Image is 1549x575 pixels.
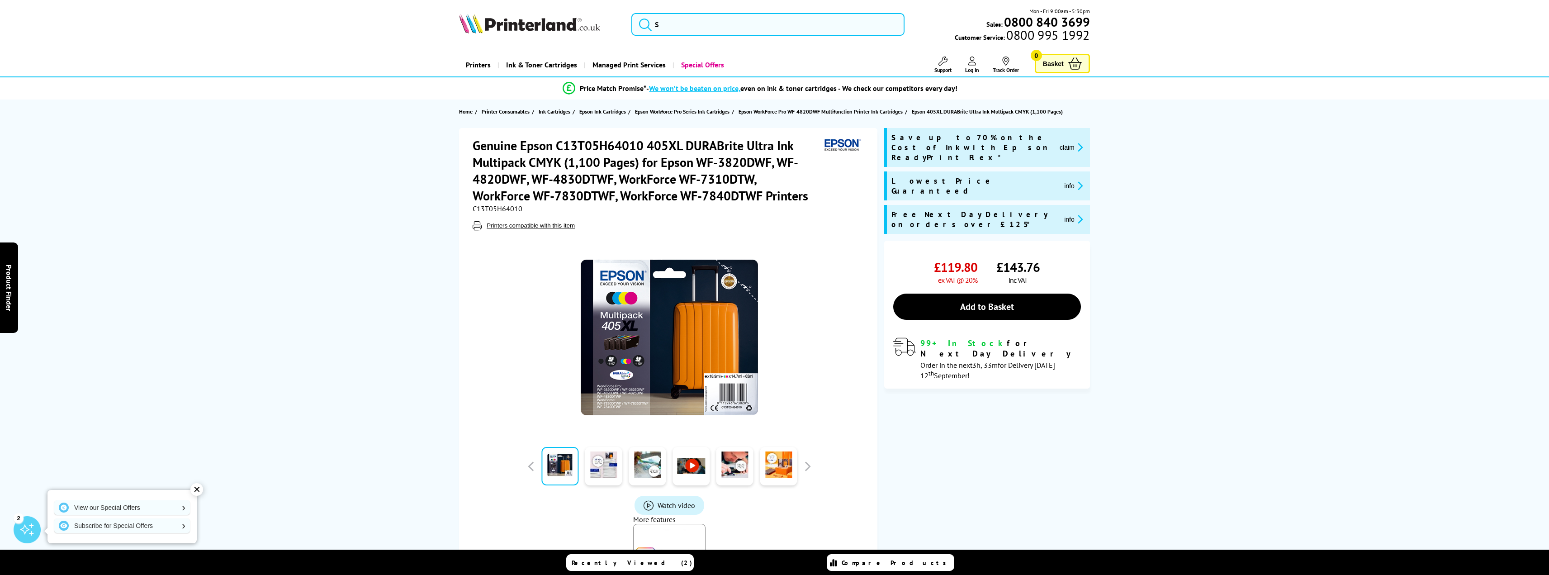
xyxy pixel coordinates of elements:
[459,107,475,116] a: Home
[821,137,862,154] img: Epson
[1009,276,1028,285] span: inc VAT
[891,209,1057,229] span: Free Next Day Delivery on orders over £125*
[996,259,1040,276] span: £143.76
[1004,14,1090,30] b: 0800 840 3699
[934,57,952,73] a: Support
[584,53,673,76] a: Managed Print Services
[635,107,732,116] a: Epson Workforce Pro Series Ink Cartridges
[646,84,957,93] div: - even on ink & toner cartridges - We check our competitors every day!
[1057,142,1085,152] button: promo-description
[1061,181,1085,191] button: promo-description
[54,500,190,515] a: View our Special Offers
[928,369,934,377] sup: th
[739,107,905,116] a: Epson WorkForce Pro WF-4820DWF Multifunction Printer Ink Cartridges
[1029,7,1090,15] span: Mon - Fri 9:00am - 5:30pm
[938,276,977,285] span: ex VAT @ 20%
[417,81,1104,96] li: modal_Promise
[1043,57,1064,70] span: Basket
[473,204,522,213] span: C13T05H64010
[934,67,952,73] span: Support
[993,57,1019,73] a: Track Order
[190,483,203,496] div: ✕
[1005,31,1090,39] span: 0800 995 1992
[891,176,1057,196] span: Lowest Price Guaranteed
[497,53,584,76] a: Ink & Toner Cartridges
[459,107,473,116] span: Home
[459,53,497,76] a: Printers
[920,338,1081,359] div: for Next Day Delivery
[1031,50,1042,61] span: 0
[473,137,820,204] h1: Genuine Epson C13T05H64010 405XL DURABrite Ultra Ink Multipack CMYK (1,100 Pages) for Epson WF-38...
[955,31,1090,42] span: Customer Service:
[579,107,626,116] span: Epson Ink Cartridges
[920,361,1055,380] span: Order in the next for Delivery [DATE] 12 September!
[842,559,951,567] span: Compare Products
[673,53,731,76] a: Special Offers
[5,264,14,311] span: Product Finder
[635,107,729,116] span: Epson Workforce Pro Series Ink Cartridges
[539,107,570,116] span: Ink Cartridges
[631,13,905,36] input: S
[459,14,620,35] a: Printerland Logo
[893,338,1081,380] div: modal_delivery
[1061,214,1085,224] button: promo-description
[566,554,694,571] a: Recently Viewed (2)
[934,259,977,276] span: £119.80
[572,559,692,567] span: Recently Viewed (2)
[912,107,1065,116] a: Epson 405XL DURABrite Ultra Ink Multipack CMYK (1,100 Pages)
[893,294,1081,320] a: Add to Basket
[506,53,577,76] span: Ink & Toner Cartridges
[827,554,954,571] a: Compare Products
[482,107,532,116] a: Printer Consumables
[581,248,758,426] img: Epson C13T05H64010 405XL DURABrite Ultra Ink Multipack CMYK (1,100 Pages)
[484,222,578,229] button: Printers compatible with this item
[965,67,979,73] span: Log In
[986,20,1003,29] span: Sales:
[633,515,706,524] div: More features
[1035,54,1090,73] a: Basket 0
[14,513,24,523] div: 2
[459,14,600,33] img: Printerland Logo
[891,133,1053,162] span: Save up to 70% on the Cost of Ink with Epson ReadyPrint Flex*
[579,107,628,116] a: Epson Ink Cartridges
[658,501,695,510] span: Watch video
[649,84,740,93] span: We won’t be beaten on price,
[635,496,704,515] a: Product_All_Videos
[965,57,979,73] a: Log In
[580,84,646,93] span: Price Match Promise*
[972,361,998,370] span: 3h, 33m
[482,107,530,116] span: Printer Consumables
[739,107,903,116] span: Epson WorkForce Pro WF-4820DWF Multifunction Printer Ink Cartridges
[912,107,1063,116] span: Epson 405XL DURABrite Ultra Ink Multipack CMYK (1,100 Pages)
[539,107,573,116] a: Ink Cartridges
[1003,18,1090,26] a: 0800 840 3699
[54,518,190,533] a: Subscribe for Special Offers
[920,338,1007,348] span: 99+ In Stock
